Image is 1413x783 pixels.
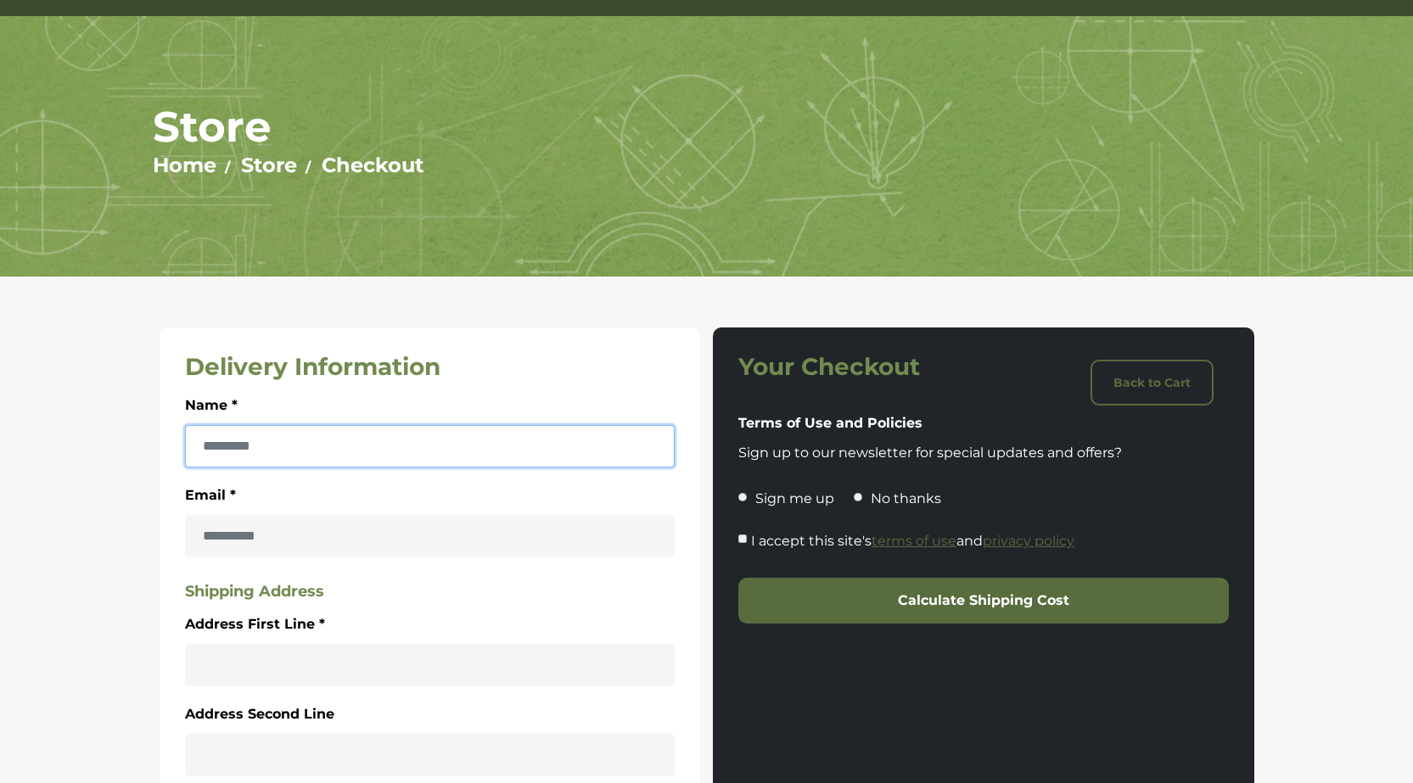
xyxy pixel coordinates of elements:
[738,412,922,434] label: Terms of Use and Policies
[872,533,956,549] a: terms of use
[185,353,676,382] h3: Delivery Information
[185,394,238,417] label: Name *
[738,443,1229,463] p: Sign up to our newsletter for special updates and offers?
[185,613,325,635] label: Address First Line *
[153,101,1260,153] h1: Store
[751,530,1074,552] label: I accept this site's and
[153,153,216,177] a: Home
[185,703,334,725] label: Address Second Line
[241,153,297,177] a: Store
[322,153,423,177] a: Checkout
[871,489,941,509] p: No thanks
[185,583,676,601] h5: Shipping Address
[738,353,977,382] h3: Your Checkout
[1091,360,1214,405] a: Back to Cart
[185,484,236,506] label: Email *
[983,533,1074,549] a: privacy policy
[755,489,834,509] p: Sign me up
[738,578,1229,624] button: Calculate Shipping Cost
